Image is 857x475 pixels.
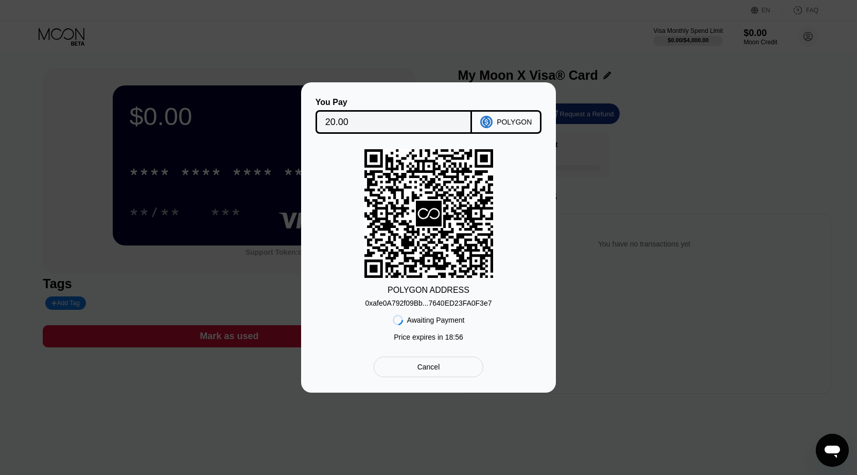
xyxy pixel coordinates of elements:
div: You Pay [316,98,473,107]
div: POLYGON [497,118,532,126]
div: Cancel [374,357,483,377]
div: Cancel [417,362,440,372]
div: 0xafe0A792f09Bb...7640ED23FA0F3e7 [365,295,492,307]
div: Price expires in [394,333,463,341]
div: You PayPOLYGON [317,98,540,134]
div: POLYGON ADDRESS [388,286,469,295]
div: 0xafe0A792f09Bb...7640ED23FA0F3e7 [365,299,492,307]
span: 18 : 56 [445,333,463,341]
iframe: Button to launch messaging window [816,434,849,467]
div: Awaiting Payment [407,316,465,324]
